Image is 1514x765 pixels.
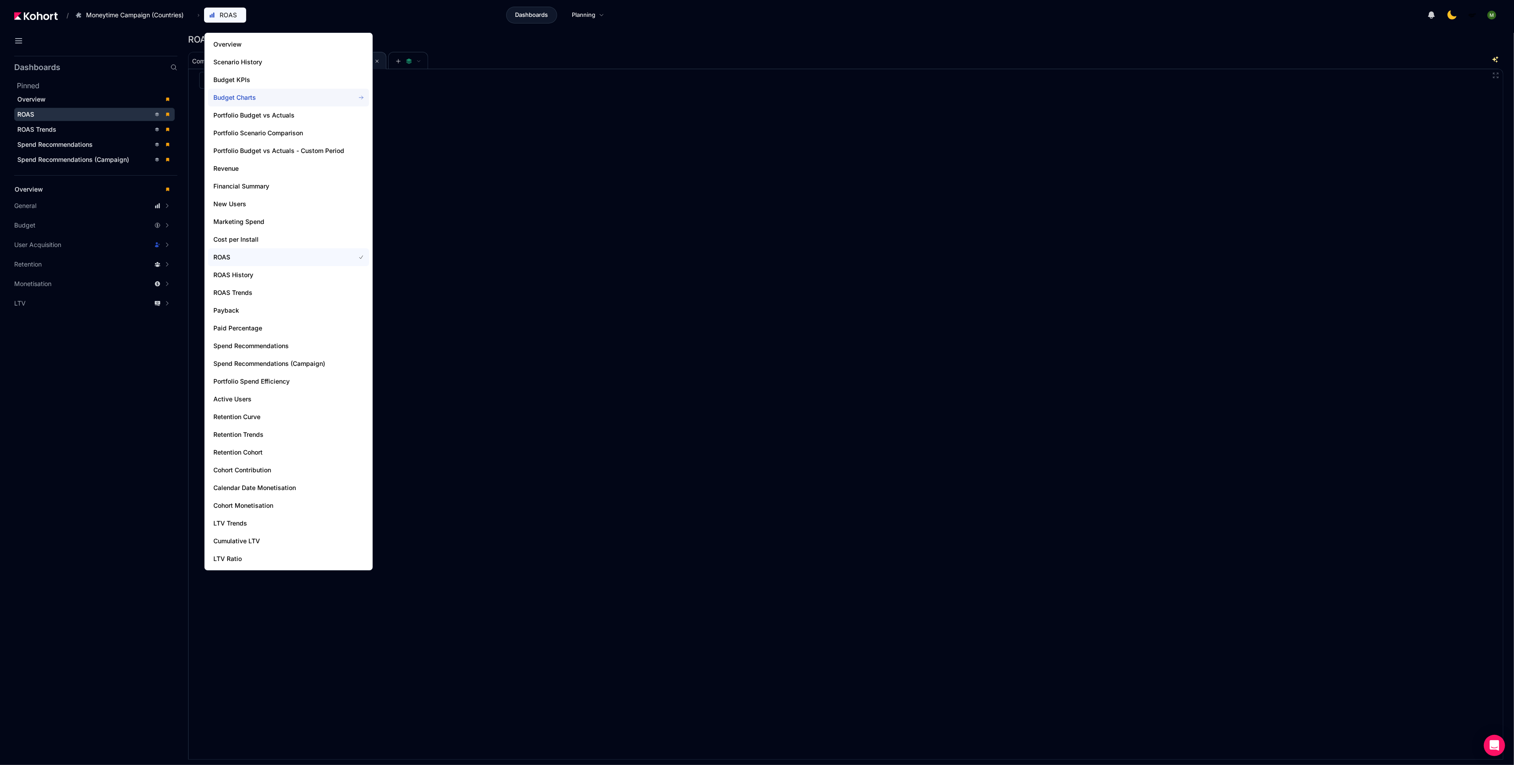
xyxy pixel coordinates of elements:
span: Cost per Install [213,235,344,244]
span: Calendar Date Monetisation [213,483,344,492]
img: logo_MoneyTimeLogo_1_20250619094856634230.png [1468,11,1477,20]
span: ROAS [213,253,344,262]
a: Portfolio Budget vs Actuals - Custom Period [208,142,369,160]
a: LTV Ratio [208,550,369,568]
a: Spend Recommendations [208,337,369,355]
span: Retention Trends [213,430,344,439]
span: ROAS Trends [213,288,344,297]
span: Cohort Monetisation [213,501,344,510]
span: Overview [15,185,43,193]
span: Budget Charts [213,93,344,102]
span: Budget KPIs [213,75,344,84]
h2: Pinned [17,80,177,91]
span: Retention Cohort [213,448,344,457]
a: Marketing Spend [208,213,369,231]
span: Active Users [213,395,344,404]
a: Portfolio Budget vs Actuals [208,106,369,124]
a: Cohort Contribution [208,461,369,479]
span: Spend Recommendations (Campaign) [17,156,129,163]
a: Cost per Install [208,231,369,248]
a: ROAS [208,248,369,266]
a: Overview [12,183,175,196]
a: Overview [208,35,369,53]
a: Planning [562,7,613,24]
a: Spend Recommendations (Campaign) [208,355,369,373]
button: ROAS [204,8,246,23]
div: Open Intercom Messenger [1484,735,1505,756]
span: ROAS [220,11,237,20]
span: ROAS History [213,271,344,279]
span: LTV Ratio [213,554,344,563]
a: Budget KPIs [208,71,369,89]
a: Financial Summary [208,177,369,195]
span: New Users [213,200,344,208]
span: › [196,12,201,19]
a: Cohort Monetisation [208,497,369,514]
span: Financial Summary [213,182,344,191]
a: Scenario History [208,53,369,71]
a: New Users [208,195,369,213]
a: LTV Trends [208,514,369,532]
span: LTV Trends [213,519,344,528]
button: Fullscreen [1492,72,1499,79]
span: ROAS [17,110,34,118]
span: Scenario History [213,58,344,67]
span: Spend Recommendations [17,141,93,148]
span: ROAS Trends [17,126,56,133]
a: Portfolio Spend Efficiency [208,373,369,390]
a: Portfolio Scenario Comparison [208,124,369,142]
a: Retention Trends [208,426,369,443]
span: Moneytime Campaign (Countries) [86,11,184,20]
span: Portfolio Budget vs Actuals - Custom Period [213,146,344,155]
a: Overview [14,93,175,106]
a: Revenue [208,160,369,177]
a: Active Users [208,390,369,408]
span: Marketing Spend [213,217,344,226]
span: Cumulative LTV [213,537,344,545]
a: ROAS [14,108,175,121]
span: Budget [14,221,35,230]
a: ROAS Trends [208,284,369,302]
span: Portfolio Budget vs Actuals [213,111,344,120]
a: Budget Charts [208,89,369,106]
a: Calendar Date Monetisation [208,479,369,497]
a: Cumulative LTV [208,532,369,550]
a: Retention Curve [208,408,369,426]
span: Dashboards [515,11,548,20]
a: Retention Cohort [208,443,369,461]
span: Spend Recommendations (Campaign) [213,359,344,368]
span: Payback [213,306,344,315]
h3: ROAS [188,35,217,44]
span: Planning [572,11,595,20]
span: Spend Recommendations [213,341,344,350]
span: Cohort Contribution [213,466,344,475]
span: Paid Percentage [213,324,344,333]
a: ROAS History [208,266,369,284]
span: Overview [213,40,344,49]
button: Moneytime Campaign (Countries) [71,8,193,23]
a: Manage Scenario [199,72,270,89]
span: Retention Curve [213,412,344,421]
span: General [14,201,36,210]
span: / [59,11,69,20]
a: Paid Percentage [208,319,369,337]
h2: Dashboards [14,63,60,71]
span: Monetisation [14,279,51,288]
a: Spend Recommendations [14,138,175,151]
a: ROAS Trends [14,123,175,136]
span: Compare Scenarios [192,58,250,64]
span: Revenue [213,164,344,173]
span: LTV [14,299,26,308]
img: Kohort logo [14,12,58,20]
span: Portfolio Scenario Comparison [213,129,344,137]
a: Spend Recommendations (Campaign) [14,153,175,166]
span: Overview [17,95,46,103]
span: Retention [14,260,42,269]
span: Portfolio Spend Efficiency [213,377,344,386]
span: User Acquisition [14,240,61,249]
a: Dashboards [506,7,557,24]
a: Payback [208,302,369,319]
